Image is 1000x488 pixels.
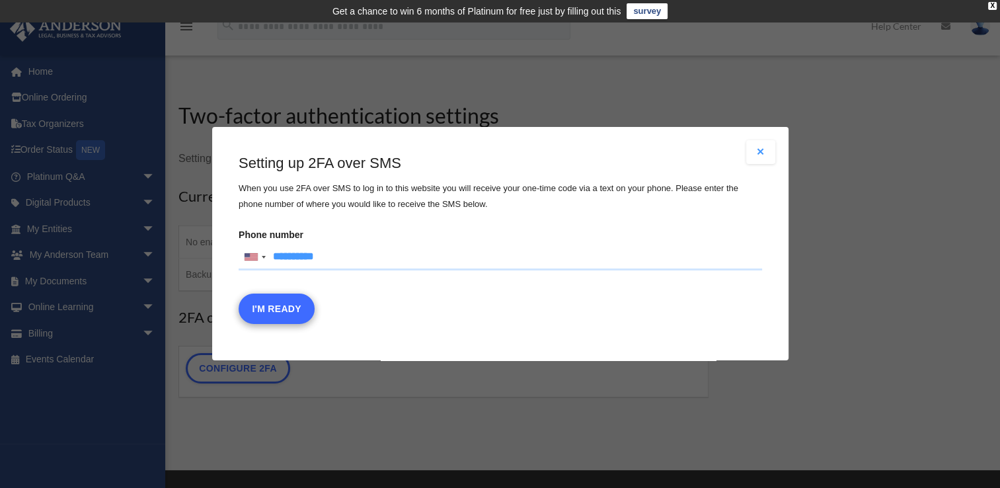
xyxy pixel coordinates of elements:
[239,181,762,212] p: When you use 2FA over SMS to log in to this website you will receive your one-time code via a tex...
[239,245,270,270] div: United States: +1
[239,225,762,270] label: Phone number
[746,140,775,164] button: Close modal
[239,153,762,174] h3: Setting up 2FA over SMS
[332,3,621,19] div: Get a chance to win 6 months of Platinum for free just by filling out this
[988,2,997,10] div: close
[239,294,315,325] button: I'm Ready
[239,244,762,270] input: Phone numberList of countries
[627,3,668,19] a: survey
